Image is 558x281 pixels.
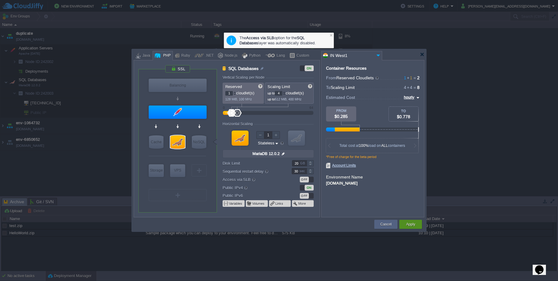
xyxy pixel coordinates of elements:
span: 1 [404,75,406,80]
span: Scaling Limit [331,85,355,90]
button: More [298,201,306,206]
div: sec [300,168,306,174]
div: Horizontal Scaling [223,122,254,126]
label: Public IPv4 [223,184,284,191]
div: Load Balancer [149,79,207,92]
span: up to [268,97,275,101]
div: Node.js [223,51,237,60]
div: 0 [223,106,225,109]
div: ON [305,65,314,71]
span: Account Limits [326,163,356,168]
span: + [406,85,410,90]
span: $0.285 [334,114,348,119]
div: 64 [309,106,313,109]
button: Links [275,201,284,206]
label: Environment Name [326,175,363,179]
span: From [326,75,336,80]
div: Lang [275,51,285,60]
span: To [326,85,331,90]
span: 2 [417,75,420,80]
div: VPS [170,164,185,176]
span: 4 [404,85,406,90]
div: Storage Containers [149,164,164,177]
div: The option for the layer was automatically disabled. [239,35,331,46]
div: NoSQL [192,135,206,149]
div: Create New Layer [149,189,207,201]
div: .NET [204,51,214,60]
iframe: chat widget [533,257,552,275]
div: Application Servers [149,106,207,119]
span: 4 [406,85,412,90]
div: Java [141,51,150,60]
div: GB [300,160,306,166]
div: Create New Layer [192,164,207,176]
div: ON [305,185,314,191]
div: [DOMAIN_NAME] [326,180,420,185]
div: Python [247,51,261,60]
div: Cache [149,135,163,149]
div: Vertical Scaling per Node [223,75,266,80]
div: NoSQL Databases [192,135,206,149]
span: 8 [417,85,420,90]
label: Sequential restart delay [223,168,284,175]
button: Cancel [380,221,392,227]
span: $0.778 [397,114,410,119]
span: 128 MiB, 100 MHz [225,97,252,101]
b: Access via SLB [246,36,274,40]
button: Variables [229,201,243,206]
p: cloudlet(s) [268,89,312,96]
div: Ruby [179,51,190,60]
div: Elastic VPS [170,164,185,177]
span: up to [268,91,275,95]
div: Custom [295,51,309,60]
span: = [412,85,417,90]
div: PHP [161,51,171,60]
div: *Free of charge for the beta period [326,155,420,163]
span: Estimated Cost [326,94,355,101]
div: Container Resources [326,66,366,71]
div: OFF [300,177,309,182]
label: Access via SLB [223,176,284,183]
div: Storage [149,164,164,176]
span: Reserved Cloudlets [336,75,379,80]
label: Disk Limit [223,160,284,166]
div: TO [389,109,418,113]
p: cloudlet(s) [225,89,262,96]
label: Public IPv6 [223,192,284,199]
div: Balancing [149,79,207,92]
span: Scaling Limit [268,84,290,89]
div: FROM [326,109,356,112]
button: Apply [406,221,415,227]
span: Reserved [225,84,242,89]
span: = [412,75,417,80]
span: + [406,75,410,80]
span: 1 [406,75,412,80]
div: SQL Databases [170,135,185,149]
span: 512 MiB, 400 MHz [275,97,302,101]
div: OFF [300,193,309,199]
button: Volumes [252,201,265,206]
